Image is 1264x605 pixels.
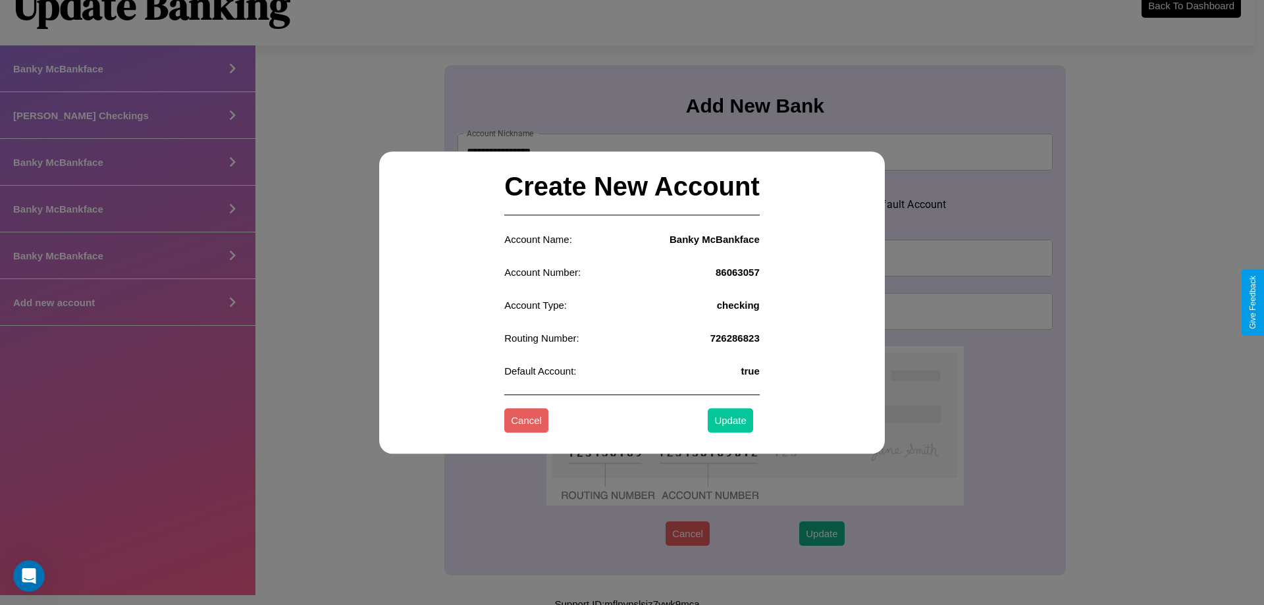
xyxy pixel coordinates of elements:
[717,300,760,311] h4: checking
[716,267,760,278] h4: 86063057
[670,234,760,245] h4: Banky McBankface
[504,362,576,380] p: Default Account:
[708,409,752,433] button: Update
[741,365,759,377] h4: true
[504,409,548,433] button: Cancel
[504,263,581,281] p: Account Number:
[504,296,567,314] p: Account Type:
[1248,276,1257,329] div: Give Feedback
[13,560,45,592] iframe: Intercom live chat
[710,332,760,344] h4: 726286823
[504,230,572,248] p: Account Name:
[504,159,760,215] h2: Create New Account
[504,329,579,347] p: Routing Number:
